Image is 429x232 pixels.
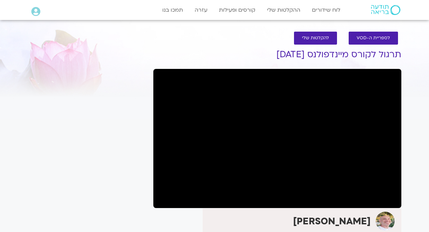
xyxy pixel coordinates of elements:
[159,4,186,16] a: תמכו בנו
[349,32,398,45] a: לספריית ה-VOD
[376,212,395,231] img: רון אלון
[216,4,259,16] a: קורסים ופעילות
[191,4,211,16] a: עזרה
[264,4,304,16] a: ההקלטות שלי
[357,36,390,41] span: לספריית ה-VOD
[309,4,344,16] a: לוח שידורים
[302,36,329,41] span: להקלטות שלי
[153,50,401,60] h1: תרגול לקורס מיינדפולנס [DATE]
[294,32,337,45] a: להקלטות שלי
[371,5,400,15] img: תודעה בריאה
[293,215,371,228] strong: [PERSON_NAME]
